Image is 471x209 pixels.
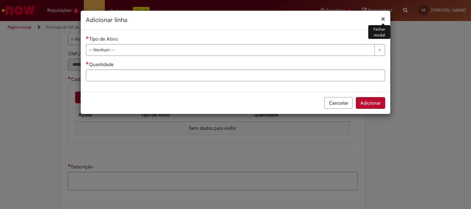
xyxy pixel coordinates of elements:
[86,70,385,81] input: Quantidade
[381,15,385,22] button: Fechar modal
[368,25,390,39] div: Fechar modal
[86,36,89,39] span: Necessários
[89,61,115,67] span: Quantidade
[86,16,385,25] h2: Adicionar linha
[356,97,385,109] button: Adicionar
[86,62,89,64] span: Necessários
[324,97,353,109] button: Cancelar
[89,44,371,55] span: -- Nenhum --
[89,36,119,42] span: Tipo de Ativo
